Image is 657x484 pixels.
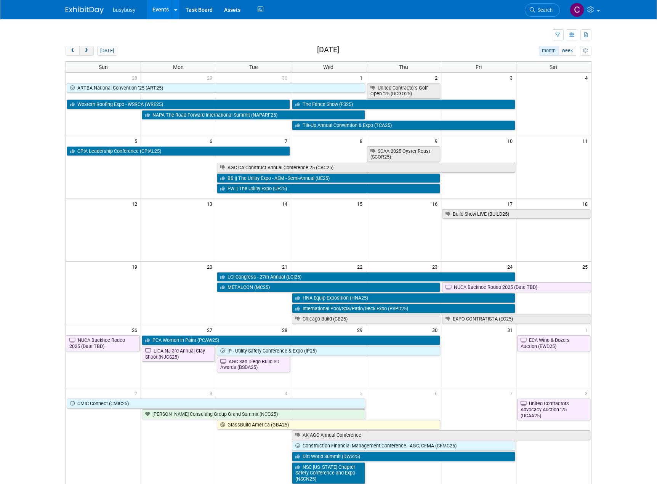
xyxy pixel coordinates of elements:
span: 7 [509,388,516,398]
span: 7 [284,136,291,146]
span: 2 [434,73,441,82]
a: NAPA The Road Forward International Summit (NAPARF25) [142,110,365,120]
a: Construction Financial Management Conference - AGC, CFMA (CFMC25) [292,441,515,451]
span: Mon [173,64,184,70]
span: 20 [206,262,216,271]
a: Dirt World Summit (DWS25) [292,452,515,462]
span: 3 [509,73,516,82]
img: ExhibitDay [66,6,104,14]
a: AGC San Diego Build SD Awards (BSDA25) [217,357,290,372]
button: [DATE] [97,46,117,56]
a: FW || The Utility Expo (UE25) [217,184,440,194]
span: Wed [323,64,333,70]
span: 2 [134,388,141,398]
a: LICA NJ 3rd Annual Clay Shoot (NJCS25) [142,346,215,362]
a: EXPO CONTRATISTA (EC25) [442,314,590,324]
a: BB || The Utility Expo - AEM - Semi-Annual (UE25) [217,173,440,183]
a: CMIC Connect (CMIC25) [67,399,365,409]
span: 5 [359,388,366,398]
span: Fri [476,64,482,70]
span: 11 [582,136,591,146]
span: 26 [131,325,141,335]
span: 28 [281,325,291,335]
span: 12 [131,199,141,208]
button: month [539,46,559,56]
i: Personalize Calendar [583,48,588,53]
button: week [559,46,576,56]
img: Collin Larson [570,3,584,17]
button: prev [66,46,80,56]
a: The Fence Show (FS25) [292,99,515,109]
a: NUCA Backhoe Rodeo 2025 (Date TBD) [442,282,591,292]
a: Western Roofing Expo - WSRCA (WRE25) [67,99,290,109]
a: LCI Congress - 27th Annual (LCI25) [217,272,515,282]
h2: [DATE] [317,46,339,54]
span: 4 [284,388,291,398]
span: 27 [206,325,216,335]
span: 30 [281,73,291,82]
a: Build Show LIVE (BUILD25) [442,209,590,219]
a: CPIA Leadership Conference (CPIAL25) [67,146,290,156]
span: Tue [249,64,258,70]
a: NUCA Backhoe Rodeo 2025 (Date TBD) [66,335,140,351]
span: busybusy [113,7,135,13]
a: United Contractors Advocacy Auction ’25 (UCAA25) [517,399,590,420]
span: 29 [206,73,216,82]
button: next [79,46,93,56]
span: 28 [131,73,141,82]
a: iP - Utility Safety Conference & Expo (IP25) [217,346,440,356]
a: International Pool/Spa/Patio/Deck Expo (PSPD25) [292,304,515,314]
span: 18 [582,199,591,208]
a: GlassBuild America (GBA25) [217,420,440,430]
a: SCAA 2025 Oyster Roast (SCOR25) [367,146,440,162]
a: Chicago Build (CB25) [292,314,440,324]
span: 25 [582,262,591,271]
a: PCA Women in Paint (PCAW25) [142,335,440,345]
span: 9 [434,136,441,146]
span: 21 [281,262,291,271]
span: 30 [431,325,441,335]
span: Thu [399,64,408,70]
span: 8 [584,388,591,398]
a: Tilt-Up Annual Convention & Expo (TCA25) [292,120,515,130]
span: 19 [131,262,141,271]
a: AGC CA Construct Annual Conference 25 (CAC25) [217,163,515,173]
span: 3 [209,388,216,398]
button: myCustomButton [580,46,591,56]
span: 1 [359,73,366,82]
span: 29 [356,325,366,335]
a: ARTBA National Convention ’25 (ART25) [67,83,365,93]
span: Sat [550,64,558,70]
span: 31 [506,325,516,335]
span: 4 [584,73,591,82]
a: AK AGC Annual Conference [292,430,590,440]
a: [PERSON_NAME] Consulting Group Grand Summit (NCG25) [142,409,365,419]
span: Search [535,7,553,13]
span: Sun [99,64,108,70]
span: 5 [134,136,141,146]
span: 24 [506,262,516,271]
span: 10 [506,136,516,146]
span: 22 [356,262,366,271]
span: 14 [281,199,291,208]
span: 1 [584,325,591,335]
a: NSC [US_STATE] Chapter Safety Conference and Expo (NSCN25) [292,462,365,484]
span: 15 [356,199,366,208]
span: 16 [431,199,441,208]
a: HNA Equip Exposition (HNA25) [292,293,515,303]
a: Search [525,3,560,17]
span: 13 [206,199,216,208]
span: 23 [431,262,441,271]
span: 17 [506,199,516,208]
span: 6 [434,388,441,398]
a: METALCON (MC25) [217,282,440,292]
a: ECA Wine & Dozers Auction (EWD25) [517,335,590,351]
span: 8 [359,136,366,146]
span: 6 [209,136,216,146]
a: United Contractors Golf Open ’25 (UCGO25) [367,83,440,99]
